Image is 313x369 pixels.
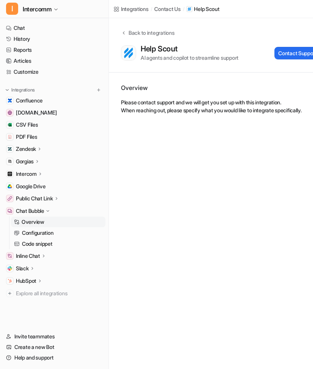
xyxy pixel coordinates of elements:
img: Help Scout [123,48,134,58]
a: Code snippet [11,239,105,249]
span: Intercomm [23,4,51,14]
a: Reports [3,45,105,55]
img: Slack [8,266,12,271]
span: Google Drive [16,183,46,190]
p: Code snippet [22,240,53,248]
a: contact us [154,5,180,13]
p: Inline Chat [16,252,40,260]
img: Google Drive [8,184,12,189]
img: Chat Bubble [8,209,12,213]
img: Intercom [8,172,12,176]
img: PDF Files [8,135,12,139]
a: www.helpdesk.com[DOMAIN_NAME] [3,107,105,118]
img: Gorgias [8,159,12,164]
a: Invite teammates [3,331,105,342]
p: Slack [16,265,29,272]
img: Inline Chat [8,254,12,258]
a: Create a new Bot [3,342,105,352]
img: menu_add.svg [96,87,101,93]
img: Public Chat Link [8,196,12,201]
a: ConfluenceConfluence [3,95,105,106]
img: www.helpdesk.com [8,110,12,115]
a: Google DriveGoogle Drive [3,181,105,192]
span: Explore all integrations [16,287,102,299]
button: Back to integrations [121,29,174,44]
p: Gorgias [16,158,34,165]
a: Articles [3,56,105,66]
p: Integrations [11,87,35,93]
p: Zendesk [16,145,36,153]
a: Customize [3,67,105,77]
button: Integrations [3,86,37,94]
img: Confluence [8,98,12,103]
div: Help Scout [141,44,181,53]
span: / [183,6,184,12]
span: [DOMAIN_NAME] [16,109,57,116]
img: HubSpot [8,279,12,283]
span: Confluence [16,97,43,104]
a: CSV FilesCSV Files [3,119,105,130]
img: explore all integrations [6,290,14,297]
img: expand menu [5,87,10,93]
a: Chat [3,23,105,33]
div: AI agents and copilot to streamline support [141,54,239,62]
img: Help Scout icon [187,7,191,11]
p: Overview [22,218,44,226]
p: Chat Bubble [16,207,44,215]
span: / [151,6,152,12]
a: Help and support [3,352,105,363]
a: Help Scout iconHelp Scout [186,5,219,13]
a: PDF FilesPDF Files [3,132,105,142]
span: I [6,3,18,15]
p: Configuration [22,229,53,237]
p: HubSpot [16,277,36,285]
p: Public Chat Link [16,195,53,202]
a: Overview [11,217,105,227]
img: CSV Files [8,122,12,127]
span: PDF Files [16,133,37,141]
a: Explore all integrations [3,288,105,299]
img: Zendesk [8,147,12,151]
a: Configuration [11,228,105,238]
a: Integrations [113,5,149,13]
div: Back to integrations [126,29,174,37]
p: Intercom [16,170,37,178]
a: History [3,34,105,44]
div: Integrations [121,5,149,13]
span: CSV Files [16,121,38,129]
p: Help Scout [194,5,219,13]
